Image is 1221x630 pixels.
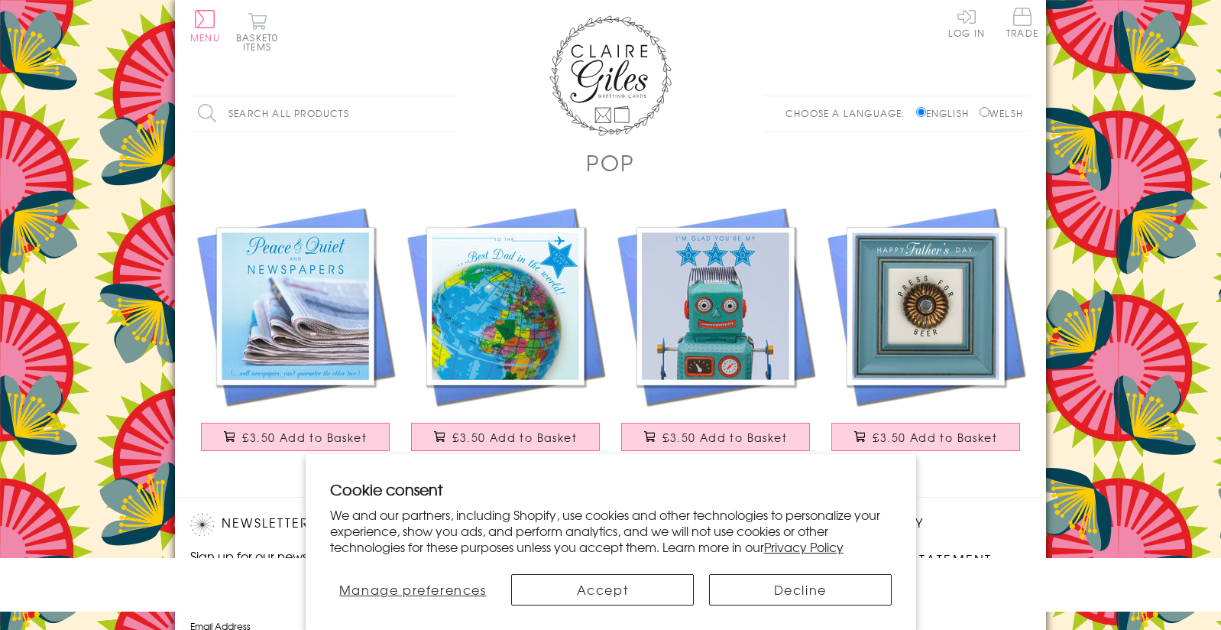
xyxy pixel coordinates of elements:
[610,201,821,466] a: Father's Day Card, Robot, I'm Glad You're My Dad £3.50 Add to Basket
[442,96,458,131] input: Search
[873,430,997,445] span: £3.50 Add to Basket
[339,580,487,599] span: Manage preferences
[764,537,844,556] a: Privacy Policy
[190,201,400,466] a: Father's Day Card, Newspapers, Peace and Quiet and Newspapers £3.50 Add to Basket
[243,31,278,54] span: 0 items
[190,513,450,536] h2: Newsletter
[621,423,811,451] button: £3.50 Add to Basket
[948,8,985,37] a: Log In
[916,106,976,120] label: English
[411,423,601,451] button: £3.50 Add to Basket
[511,574,694,606] button: Accept
[330,479,892,500] h2: Cookie consent
[1006,8,1038,41] a: Trade
[190,547,450,602] p: Sign up for our newsletter to receive the latest product launches, news and offers directly to yo...
[201,423,390,451] button: £3.50 Add to Basket
[190,201,400,411] img: Father's Day Card, Newspapers, Peace and Quiet and Newspapers
[400,201,610,411] img: Father's Day Card, Globe, Best Dad in the World
[586,147,635,178] h1: POP
[400,201,610,466] a: Father's Day Card, Globe, Best Dad in the World £3.50 Add to Basket
[1006,8,1038,37] span: Trade
[980,107,989,117] input: Welsh
[242,430,367,445] span: £3.50 Add to Basket
[821,201,1031,411] img: Father's Day Card, Happy Father's Day, Press for Beer
[236,12,278,51] button: Basket0 items
[662,430,787,445] span: £3.50 Add to Basket
[330,507,892,554] p: We and our partners, including Shopify, use cookies and other technologies to personalize your ex...
[549,15,672,136] img: Claire Giles Greetings Cards
[330,574,497,606] button: Manage preferences
[190,10,220,42] button: Menu
[916,107,926,117] input: English
[452,430,577,445] span: £3.50 Add to Basket
[610,201,821,411] img: Father's Day Card, Robot, I'm Glad You're My Dad
[190,96,458,131] input: Search all products
[709,574,892,606] button: Decline
[190,31,220,44] span: Menu
[831,423,1021,451] button: £3.50 Add to Basket
[980,106,1023,120] label: Welsh
[785,106,913,120] p: Choose a language:
[821,201,1031,466] a: Father's Day Card, Happy Father's Day, Press for Beer £3.50 Add to Basket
